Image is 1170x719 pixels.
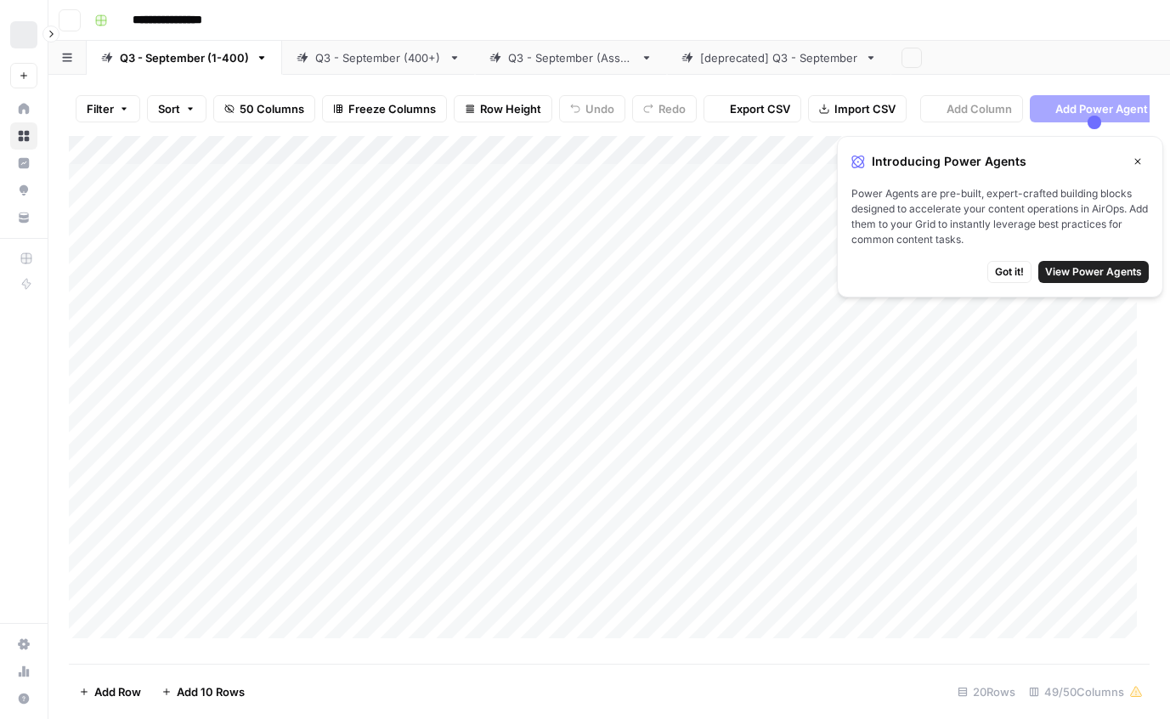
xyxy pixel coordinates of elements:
[177,683,245,700] span: Add 10 Rows
[851,186,1149,247] span: Power Agents are pre-built, expert-crafted building blocks designed to accelerate your content op...
[315,49,442,66] div: Q3 - September (400+)
[920,95,1023,122] button: Add Column
[730,100,790,117] span: Export CSV
[851,150,1149,173] div: Introducing Power Agents
[658,100,686,117] span: Redo
[454,95,552,122] button: Row Height
[951,678,1022,705] div: 20 Rows
[667,41,891,75] a: [deprecated] Q3 - September
[69,678,151,705] button: Add Row
[704,95,801,122] button: Export CSV
[559,95,625,122] button: Undo
[213,95,315,122] button: 50 Columns
[322,95,447,122] button: Freeze Columns
[700,49,858,66] div: [deprecated] Q3 - September
[1022,678,1150,705] div: 49/50 Columns
[10,204,37,231] a: Your Data
[151,678,255,705] button: Add 10 Rows
[1055,100,1148,117] span: Add Power Agent
[1030,95,1158,122] button: Add Power Agent
[1038,261,1149,283] button: View Power Agents
[995,264,1024,280] span: Got it!
[508,49,634,66] div: Q3 - September (Assn.)
[632,95,697,122] button: Redo
[10,122,37,150] a: Browse
[585,100,614,117] span: Undo
[87,41,282,75] a: Q3 - September (1-400)
[147,95,206,122] button: Sort
[10,658,37,685] a: Usage
[10,150,37,177] a: Insights
[1045,264,1142,280] span: View Power Agents
[87,100,114,117] span: Filter
[834,100,896,117] span: Import CSV
[240,100,304,117] span: 50 Columns
[158,100,180,117] span: Sort
[282,41,475,75] a: Q3 - September (400+)
[475,41,667,75] a: Q3 - September (Assn.)
[120,49,249,66] div: Q3 - September (1-400)
[10,631,37,658] a: Settings
[808,95,907,122] button: Import CSV
[348,100,436,117] span: Freeze Columns
[947,100,1012,117] span: Add Column
[987,261,1032,283] button: Got it!
[10,177,37,204] a: Opportunities
[480,100,541,117] span: Row Height
[76,95,140,122] button: Filter
[94,683,141,700] span: Add Row
[10,685,37,712] button: Help + Support
[10,95,37,122] a: Home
